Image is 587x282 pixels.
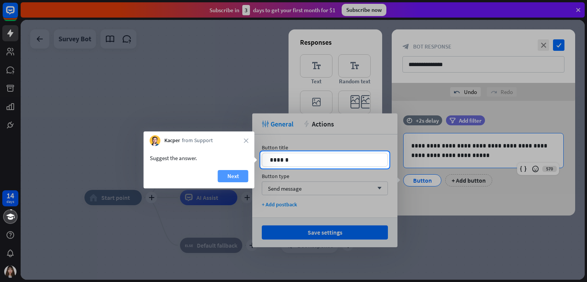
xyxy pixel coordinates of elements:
[218,170,248,182] button: Next
[164,137,180,144] span: Kacper
[244,138,248,143] i: close
[150,154,248,162] div: Suggest the answer.
[182,137,213,144] span: from Support
[6,3,29,26] button: Open LiveChat chat widget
